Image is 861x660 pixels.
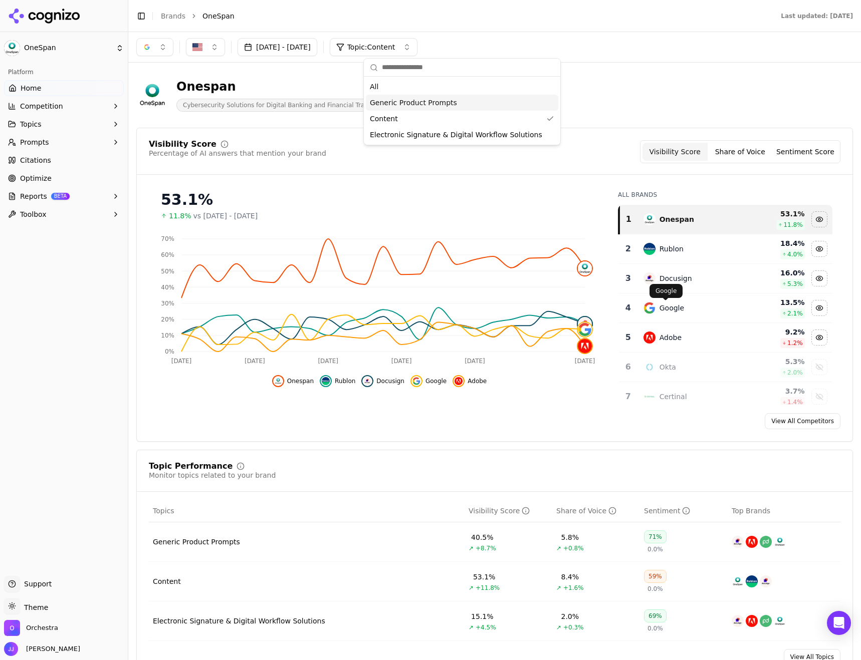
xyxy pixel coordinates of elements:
img: docusign [578,317,592,331]
div: Visibility Score [149,140,217,148]
button: Show certinal data [811,389,827,405]
span: 0.0% [648,545,663,553]
span: ↗ [469,544,474,552]
tspan: 70% [161,235,174,242]
span: 2.1 % [787,309,803,317]
div: Share of Voice [556,506,616,516]
a: Generic Product Prompts [153,537,240,547]
span: Reports [20,191,47,201]
button: Show okta data [811,359,827,375]
img: google [578,322,592,337]
tr: 6oktaOkta5.3%2.0%Show okta data [619,353,832,382]
th: shareOfVoice [552,500,640,522]
span: Home [21,83,41,93]
button: Hide rublon data [320,375,355,387]
div: 2 [623,243,633,255]
div: Visibility Score [469,506,530,516]
p: Google [656,287,677,295]
img: adobe [746,536,758,548]
img: rublon [643,243,656,255]
span: ↗ [556,623,561,631]
span: +4.5% [476,623,496,631]
span: Optimize [20,173,52,183]
div: Platform [4,64,124,80]
span: Citations [20,155,51,165]
div: Last updated: [DATE] [781,12,853,20]
div: Percentage of AI answers that mention your brand [149,148,326,158]
span: Competition [20,101,63,111]
button: Hide docusign data [361,375,404,387]
tspan: 10% [161,332,174,339]
span: All [370,82,378,92]
nav: breadcrumb [161,11,761,21]
tr: 4googleGoogle13.5%2.1%Hide google data [619,293,832,323]
button: Hide google data [410,375,447,387]
span: 5.3 % [787,280,803,288]
img: onespan [732,575,744,587]
button: Hide adobe data [811,329,827,346]
tspan: 30% [161,300,174,307]
img: United States [192,42,202,52]
img: pandadoc [760,615,772,627]
th: visibilityScore [465,500,552,522]
div: Certinal [660,392,687,402]
span: +1.6% [563,584,584,592]
tspan: [DATE] [575,358,595,365]
div: 8.4% [561,572,579,582]
tspan: [DATE] [171,358,192,365]
button: Hide onespan data [811,211,827,227]
span: Cybersecurity Solutions for Digital Banking and Financial Transactions [176,99,399,112]
div: 1 [624,213,633,225]
span: 1.2 % [787,339,803,347]
span: [PERSON_NAME] [22,644,80,653]
button: [DATE] - [DATE] [238,38,317,56]
img: onespan [578,261,592,275]
div: 5.8% [561,532,579,542]
span: ↗ [556,584,561,592]
span: Topic: Content [347,42,395,52]
div: Google [660,303,684,313]
tspan: 20% [161,316,174,323]
a: View All Competitors [765,413,840,429]
span: Electronic Signature & Digital Workflow Solutions [370,130,542,140]
div: 69% [644,609,667,622]
img: docusign [732,536,744,548]
span: 2.0 % [787,369,803,377]
img: adobe [455,377,463,385]
div: Okta [660,362,676,372]
span: Support [20,579,52,589]
img: onespan [774,615,786,627]
button: Open organization switcher [4,620,58,636]
div: 13.5 % [750,297,805,307]
div: 5.3 % [750,357,805,367]
span: ↗ [469,623,474,631]
button: Competition [4,98,124,114]
tspan: [DATE] [391,358,412,365]
div: 53.1 % [750,209,805,219]
img: adobe [578,339,592,353]
div: All Brands [618,191,832,199]
div: Adobe [660,333,682,343]
tspan: [DATE] [318,358,338,365]
img: onespan [774,536,786,548]
img: rublon [322,377,330,385]
span: 11.8% [169,211,191,221]
span: Orchestra [26,623,58,632]
div: Topic Performance [149,462,233,470]
tspan: [DATE] [245,358,265,365]
span: +8.7% [476,544,496,552]
span: Adobe [468,377,487,385]
th: Topics [149,500,465,522]
tr: 7certinalCertinal3.7%1.4%Show certinal data [619,382,832,412]
span: Onespan [287,377,314,385]
div: 3 [623,272,633,284]
button: Hide rublon data [811,241,827,257]
button: Share of Voice [708,143,773,161]
tspan: 0% [165,348,174,355]
div: 53.1% [161,191,598,209]
span: OneSpan [24,44,112,53]
a: Content [153,576,181,586]
span: Topics [20,119,42,129]
div: 15.1% [471,611,493,621]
